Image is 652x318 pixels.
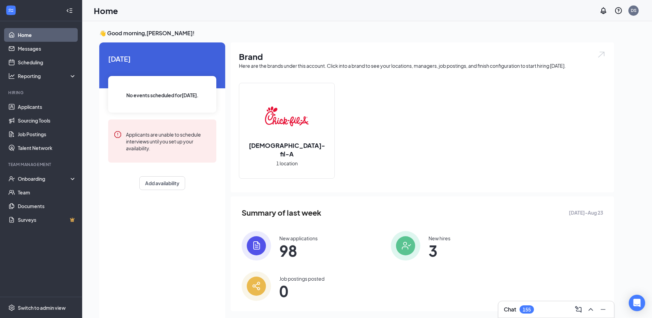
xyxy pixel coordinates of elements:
h3: 👋 Good morning, [PERSON_NAME] ! [99,29,614,37]
h1: Brand [239,51,606,62]
svg: ChevronUp [587,305,595,314]
span: 1 location [276,160,298,167]
span: No events scheduled for [DATE] . [126,91,199,99]
button: Minimize [598,304,609,315]
div: Team Management [8,162,75,167]
svg: UserCheck [8,175,15,182]
svg: Minimize [599,305,607,314]
button: Add availability [139,176,185,190]
div: New hires [429,235,450,242]
a: Scheduling [18,55,76,69]
a: Job Postings [18,127,76,141]
div: 155 [523,307,531,313]
a: Home [18,28,76,42]
svg: Error [114,130,122,139]
div: Hiring [8,90,75,96]
h2: [DEMOGRAPHIC_DATA]-fil-A [239,141,334,158]
svg: Settings [8,304,15,311]
span: 3 [429,244,450,257]
span: 98 [279,244,318,257]
div: Onboarding [18,175,71,182]
div: Job postings posted [279,275,324,282]
span: [DATE] [108,53,216,64]
button: ComposeMessage [573,304,584,315]
a: Talent Network [18,141,76,155]
a: Messages [18,42,76,55]
h1: Home [94,5,118,16]
svg: Notifications [599,7,608,15]
img: icon [391,231,420,260]
a: Sourcing Tools [18,114,76,127]
svg: Analysis [8,73,15,79]
a: Applicants [18,100,76,114]
h3: Chat [504,306,516,313]
svg: ComposeMessage [574,305,583,314]
span: 0 [279,285,324,297]
div: Reporting [18,73,77,79]
img: open.6027fd2a22e1237b5b06.svg [597,51,606,59]
div: Here are the brands under this account. Click into a brand to see your locations, managers, job p... [239,62,606,69]
button: ChevronUp [585,304,596,315]
span: [DATE] - Aug 23 [569,209,603,216]
span: Summary of last week [242,207,321,219]
img: icon [242,271,271,301]
svg: WorkstreamLogo [8,7,14,14]
a: Documents [18,199,76,213]
img: icon [242,231,271,260]
svg: QuestionInfo [614,7,623,15]
a: Team [18,186,76,199]
div: New applications [279,235,318,242]
svg: Collapse [66,7,73,14]
a: SurveysCrown [18,213,76,227]
div: Switch to admin view [18,304,66,311]
div: Applicants are unable to schedule interviews until you set up your availability. [126,130,211,152]
img: Chick-fil-A [265,94,309,138]
div: DS [631,8,637,13]
div: Open Intercom Messenger [629,295,645,311]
